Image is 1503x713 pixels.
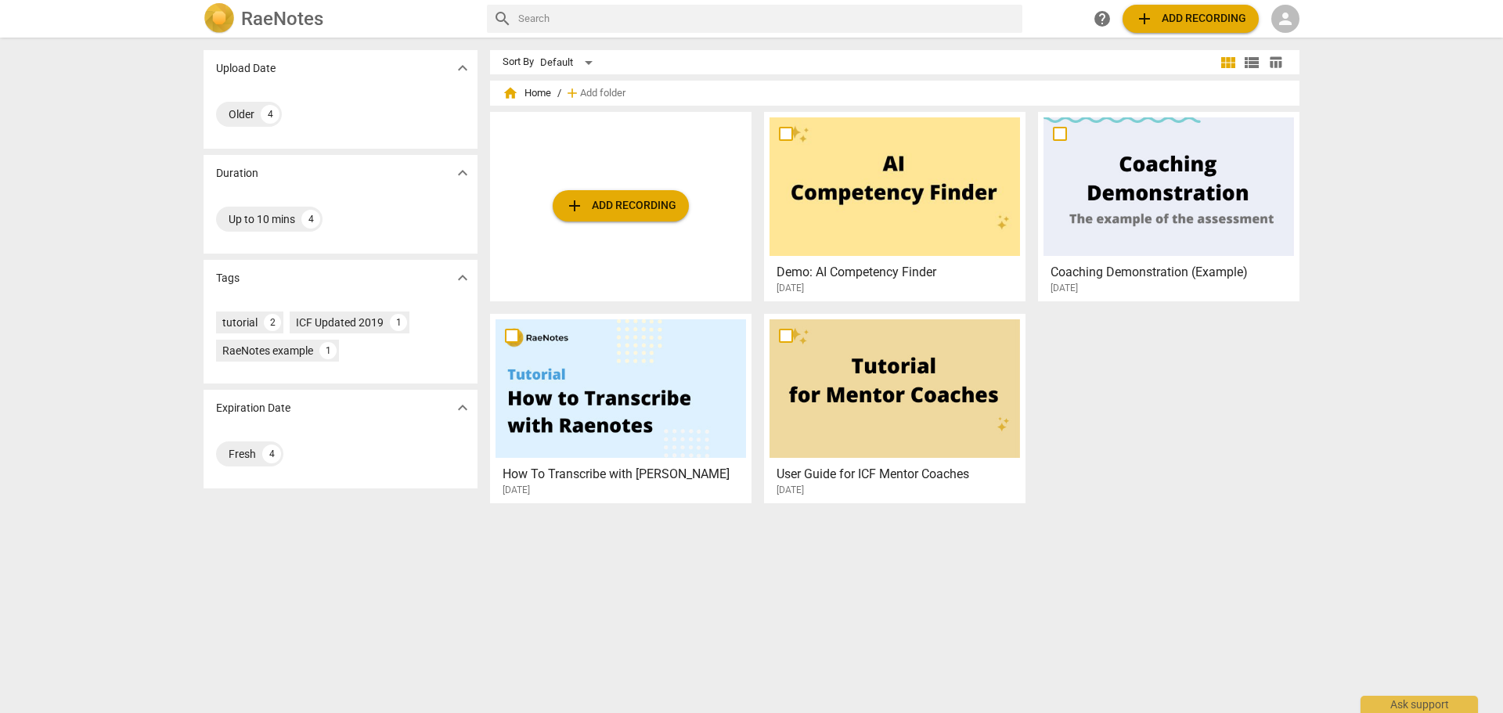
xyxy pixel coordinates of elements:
div: 2 [264,314,281,331]
div: Default [540,50,598,75]
span: Add folder [580,88,625,99]
div: 1 [390,314,407,331]
span: add [1135,9,1154,28]
button: Show more [451,161,474,185]
span: expand_more [453,398,472,417]
button: Upload [553,190,689,221]
p: Tags [216,270,240,286]
button: List view [1240,51,1263,74]
span: add [564,85,580,101]
a: Demo: AI Competency Finder[DATE] [770,117,1020,294]
span: Add recording [1135,9,1246,28]
span: home [503,85,518,101]
span: Home [503,85,551,101]
span: / [557,88,561,99]
h3: User Guide for ICF Mentor Coaches [777,465,1022,484]
div: 1 [319,342,337,359]
p: Expiration Date [216,400,290,416]
h3: Coaching Demonstration (Example) [1051,263,1296,282]
span: view_list [1242,53,1261,72]
span: table_chart [1268,55,1283,70]
button: Show more [451,396,474,420]
div: ICF Updated 2019 [296,315,384,330]
p: Upload Date [216,60,276,77]
div: Sort By [503,56,534,68]
button: Table view [1263,51,1287,74]
span: [DATE] [777,484,804,497]
a: LogoRaeNotes [204,3,474,34]
a: How To Transcribe with [PERSON_NAME][DATE] [496,319,746,496]
div: 4 [301,210,320,229]
input: Search [518,6,1016,31]
div: Up to 10 mins [229,211,295,227]
div: Older [229,106,254,122]
div: 4 [261,105,279,124]
div: tutorial [222,315,258,330]
span: Add recording [565,196,676,215]
span: [DATE] [503,484,530,497]
button: Show more [451,266,474,290]
span: person [1276,9,1295,28]
div: 4 [262,445,281,463]
h3: Demo: AI Competency Finder [777,263,1022,282]
span: add [565,196,584,215]
span: help [1093,9,1112,28]
span: expand_more [453,268,472,287]
a: Help [1088,5,1116,33]
h3: How To Transcribe with RaeNotes [503,465,748,484]
div: Fresh [229,446,256,462]
img: Logo [204,3,235,34]
button: Upload [1123,5,1259,33]
p: Duration [216,165,258,182]
h2: RaeNotes [241,8,323,30]
div: Ask support [1361,696,1478,713]
button: Show more [451,56,474,80]
a: Coaching Demonstration (Example)[DATE] [1043,117,1294,294]
span: view_module [1219,53,1238,72]
span: [DATE] [1051,282,1078,295]
div: RaeNotes example [222,343,313,358]
a: User Guide for ICF Mentor Coaches[DATE] [770,319,1020,496]
span: search [493,9,512,28]
button: Tile view [1216,51,1240,74]
span: expand_more [453,59,472,77]
span: [DATE] [777,282,804,295]
span: expand_more [453,164,472,182]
